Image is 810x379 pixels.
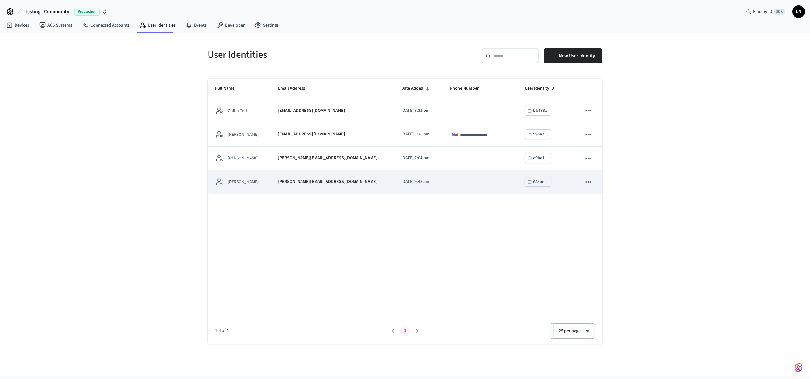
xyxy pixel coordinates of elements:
p: [EMAIL_ADDRESS][DOMAIN_NAME] [278,107,345,114]
a: User Identities [134,20,181,31]
button: LN [792,5,805,18]
p: [DATE] 9:48 am [401,178,435,185]
button: a9ba1... [525,153,551,163]
button: bb473... [525,106,551,116]
p: [EMAIL_ADDRESS][DOMAIN_NAME] [278,131,345,138]
p: [DATE] 2:04 pm [401,155,435,161]
span: Full Name [215,84,243,93]
span: New User Identity [559,52,595,60]
p: [PERSON_NAME] [228,155,259,161]
a: Connected Accounts [77,20,134,31]
span: Phone Number [450,84,487,93]
button: New User Identity [544,48,602,63]
p: [PERSON_NAME][EMAIL_ADDRESS][DOMAIN_NAME] [278,155,377,161]
p: [PERSON_NAME] [228,179,259,185]
nav: pagination navigation [387,326,423,336]
a: Devices [1,20,34,31]
div: 996e7... [533,130,548,138]
span: Email Address [278,84,313,93]
p: [DATE] 3:26 pm [401,131,435,138]
table: sticky table [208,79,602,194]
div: Find by ID⌘ K [741,6,790,17]
p: [DATE] 7:32 pm [401,107,435,114]
span: Testing - Community [25,8,69,15]
span: Production [74,8,100,16]
a: ACS Systems [34,20,77,31]
div: 68ead... [533,178,548,186]
span: Date Added [401,84,432,93]
button: 996e7... [525,129,551,139]
span: Find by ID [753,9,772,15]
button: 68ead... [525,177,551,187]
div: United States: + 1 [450,129,462,140]
a: Developer [212,20,250,31]
span: 1-4 of 4 [215,328,387,334]
p: [PERSON_NAME][EMAIL_ADDRESS][DOMAIN_NAME] [278,178,377,185]
a: Settings [250,20,284,31]
p: [PERSON_NAME] [228,131,259,138]
p: Collin Test [228,108,248,114]
button: page 1 [400,326,410,336]
h5: User Identities [208,48,401,61]
span: User Identity ID [525,84,563,93]
span: ⌘ K [774,9,785,15]
div: a9ba1... [533,154,548,162]
div: bb473... [533,107,549,115]
span: LN [793,6,804,17]
img: SeamLogoGradient.69752ec5.svg [795,363,802,373]
div: 25 per page [553,323,591,339]
a: Events [181,20,212,31]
